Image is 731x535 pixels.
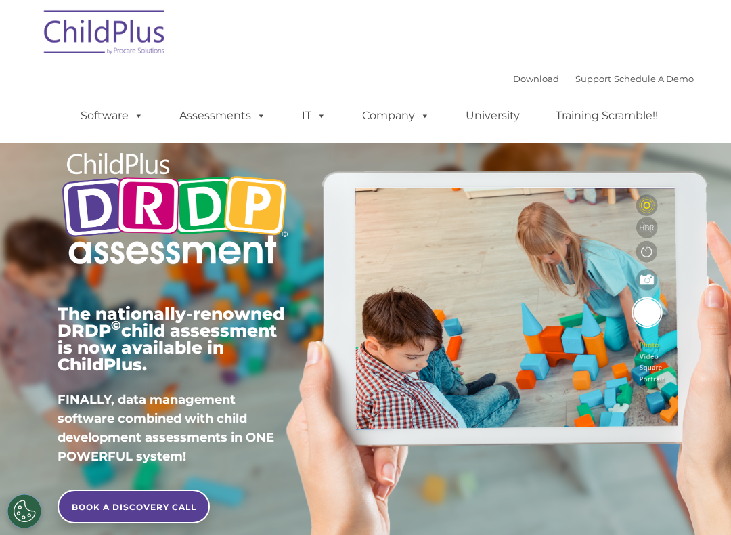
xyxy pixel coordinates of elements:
[513,73,694,84] font: |
[288,102,340,129] a: IT
[614,73,694,84] a: Schedule A Demo
[452,102,533,129] a: University
[67,102,157,129] a: Software
[58,139,292,282] img: Copyright - DRDP Logo Light
[58,303,284,374] span: The nationally-renowned DRDP child assessment is now available in ChildPlus.
[111,318,121,333] sup: ©
[58,392,274,464] span: FINALLY, data management software combined with child development assessments in ONE POWERFUL sys...
[542,102,671,129] a: Training Scramble!!
[7,494,41,528] button: Cookies Settings
[349,102,443,129] a: Company
[575,73,611,84] a: Support
[37,1,173,68] img: ChildPlus by Procare Solutions
[166,102,280,129] a: Assessments
[513,73,559,84] a: Download
[58,490,210,523] a: BOOK A DISCOVERY CALL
